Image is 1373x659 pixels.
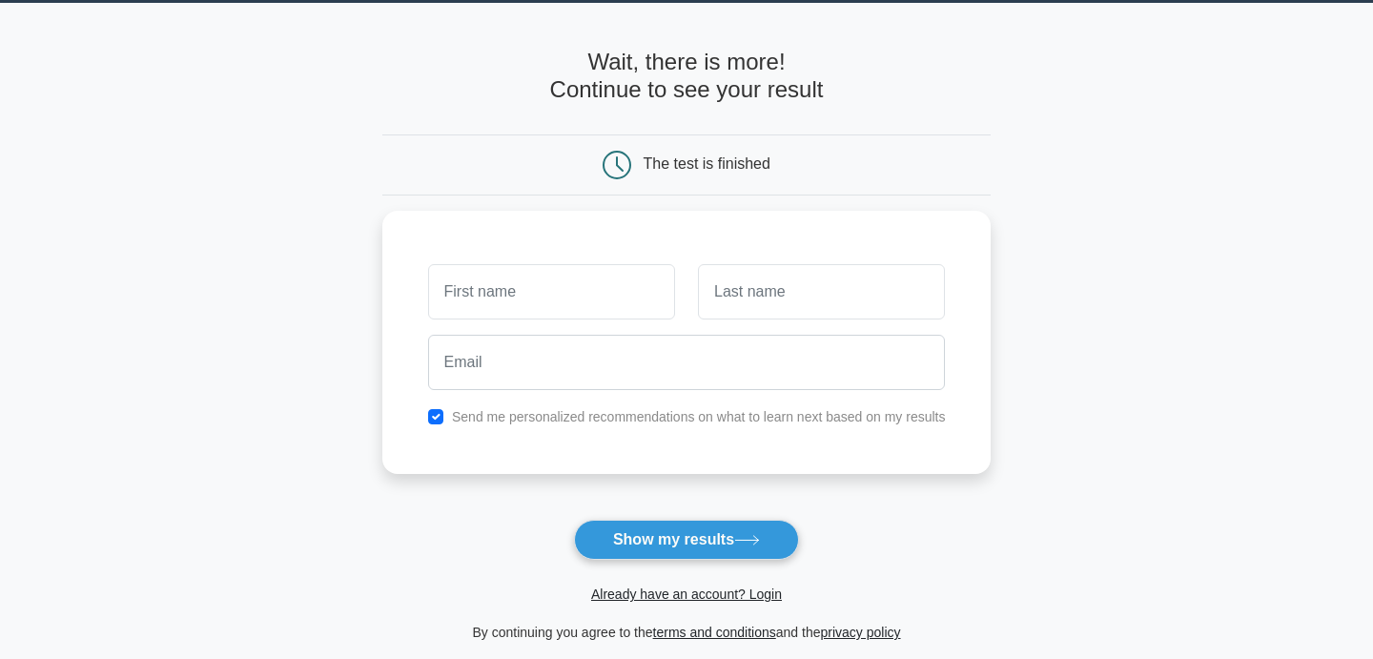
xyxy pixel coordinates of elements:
[698,264,945,319] input: Last name
[653,625,776,640] a: terms and conditions
[574,520,799,560] button: Show my results
[591,587,782,602] a: Already have an account? Login
[371,621,1003,644] div: By continuing you agree to the and the
[428,264,675,319] input: First name
[382,49,992,104] h4: Wait, there is more! Continue to see your result
[821,625,901,640] a: privacy policy
[428,335,946,390] input: Email
[644,155,770,172] div: The test is finished
[452,409,946,424] label: Send me personalized recommendations on what to learn next based on my results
